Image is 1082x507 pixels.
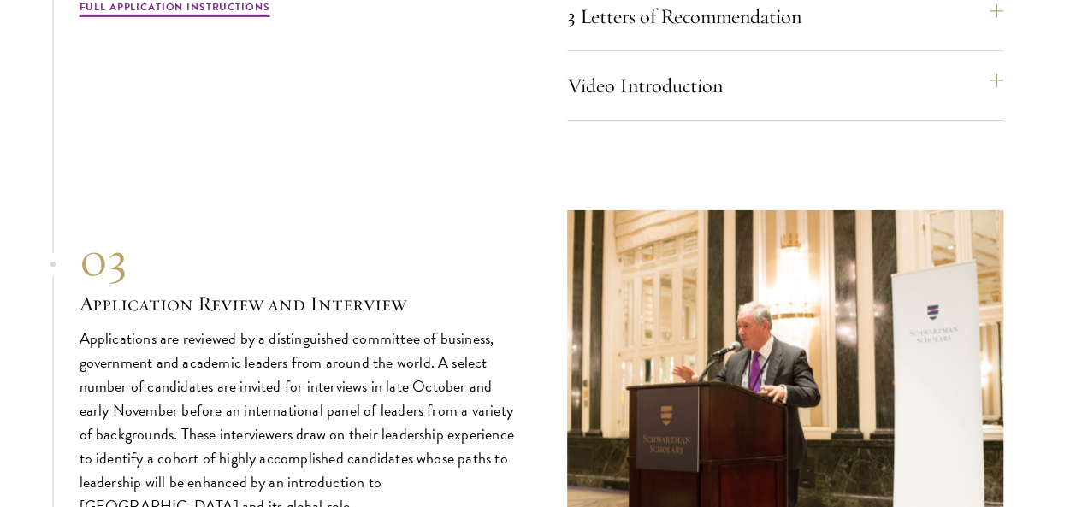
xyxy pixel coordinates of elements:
[80,289,516,318] h3: Application Review and Interview
[567,65,1003,106] button: Video Introduction
[80,229,516,289] div: 03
